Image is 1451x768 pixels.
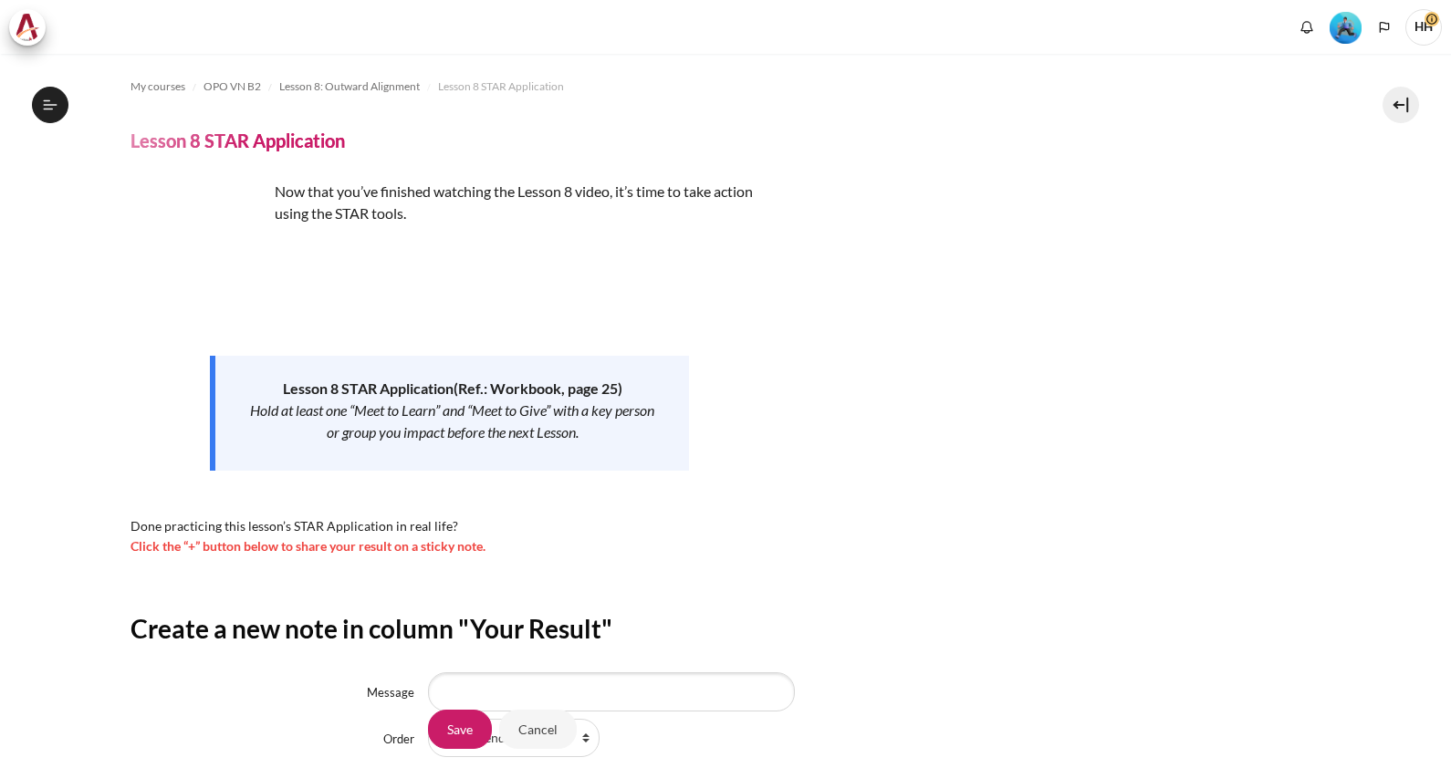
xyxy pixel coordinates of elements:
div: Hold at least one “Meet to Learn” and “Meet to Give” with a key person or group you impact before... [248,400,656,443]
div: Level #3 [1330,10,1362,44]
span: Click the “+” button below to share your result on a sticky note. [130,538,485,554]
a: OPO VN B2 [204,76,261,98]
a: Lesson 8 STAR Application [438,76,564,98]
div: Show notification window with no new notifications [1293,14,1321,41]
a: Lesson 8: Outward Alignment [279,76,420,98]
input: Cancel [499,710,577,748]
strong: (Ref.: Workbook, page 25) [454,379,622,397]
span: Lesson 8 STAR Application [438,78,564,95]
span: Lesson 8: Outward Alignment [279,78,420,95]
h2: Create a new note in column "Your Result" [130,612,1321,645]
span: My courses [130,78,185,95]
img: Level #3 [1330,12,1362,44]
a: Architeck Architeck [9,9,55,46]
label: Message [367,685,414,700]
span: Now that you’ve finished watching the Lesson 8 video, it’s time to take action using the STAR tools. [275,182,753,222]
img: Architeck [15,14,40,41]
nav: Navigation bar [130,72,1321,101]
input: Save [428,710,492,748]
button: Languages [1371,14,1398,41]
strong: Lesson 8 STAR Application [283,379,454,397]
a: My courses [130,76,185,98]
span: Done practicing this lesson’s STAR Application in real life? [130,518,458,534]
span: HH [1405,9,1442,46]
a: Level #3 [1322,10,1369,44]
img: df [130,181,267,317]
h4: Lesson 8 STAR Application [130,129,345,152]
a: User menu [1405,9,1442,46]
span: OPO VN B2 [204,78,261,95]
